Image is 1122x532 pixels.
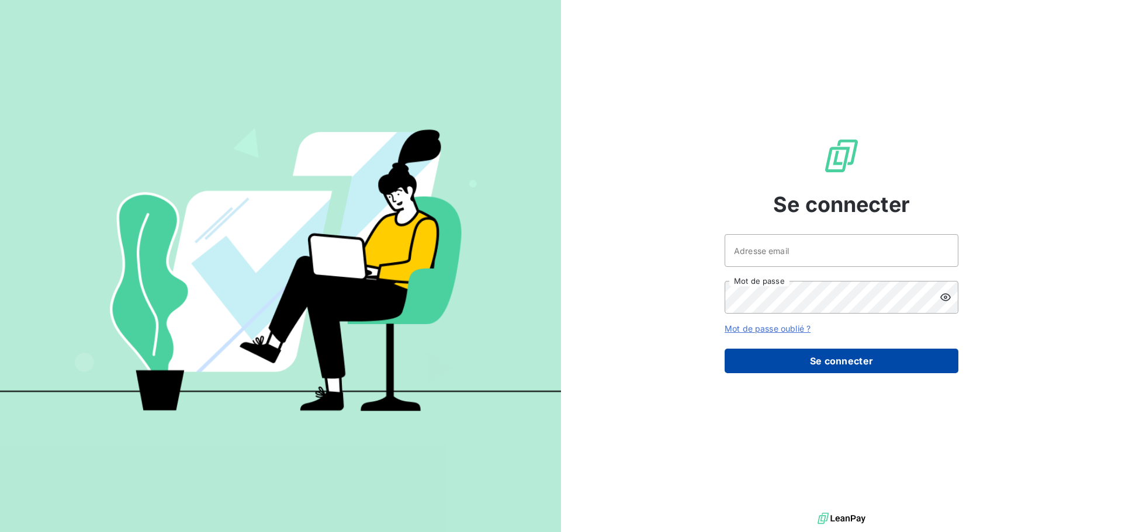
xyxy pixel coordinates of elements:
[818,510,865,527] img: logo
[823,137,860,175] img: Logo LeanPay
[725,324,811,333] a: Mot de passe oublié ?
[725,349,958,373] button: Se connecter
[773,189,910,220] span: Se connecter
[725,234,958,267] input: placeholder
